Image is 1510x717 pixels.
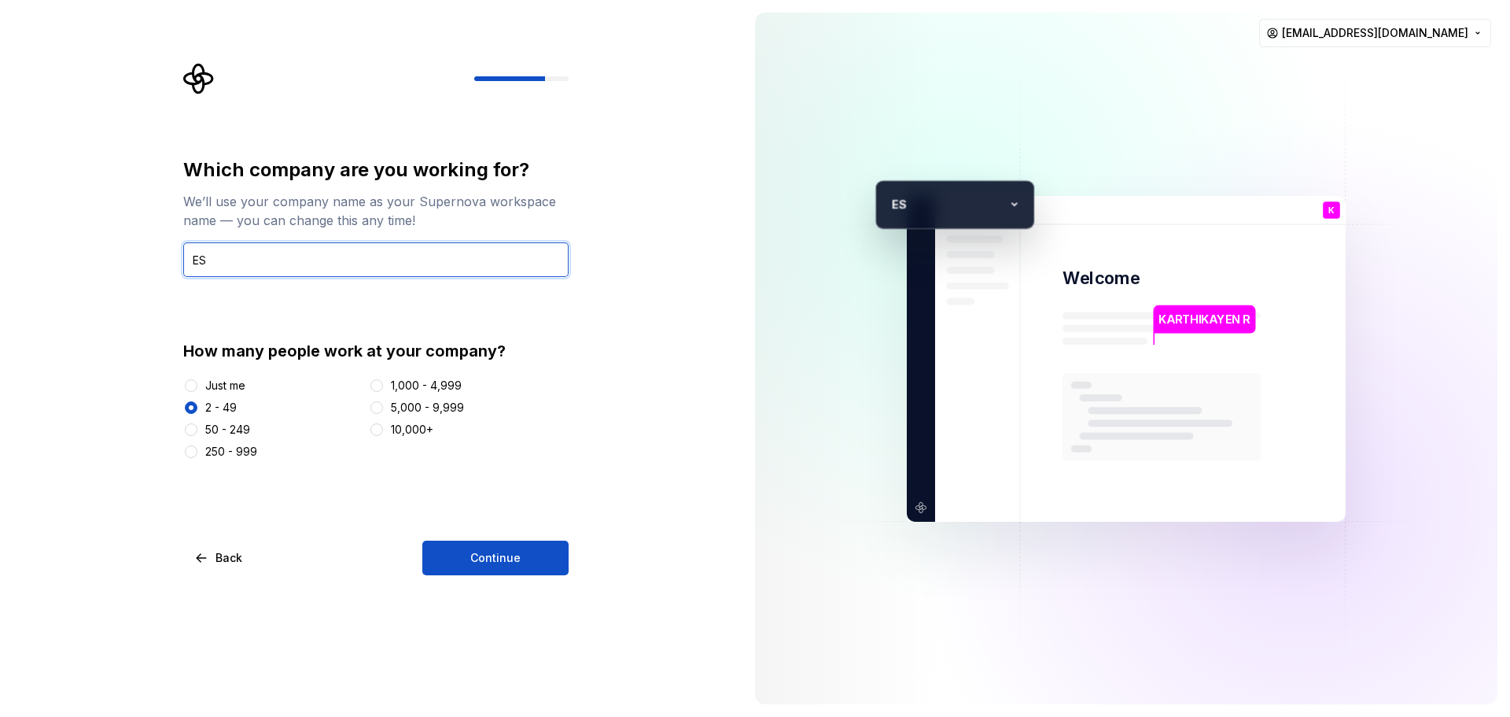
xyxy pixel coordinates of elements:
[183,340,569,362] div: How many people work at your company?
[391,422,433,438] div: 10,000+
[205,444,257,460] div: 250 - 999
[215,550,242,566] span: Back
[1328,205,1335,214] p: K
[183,63,215,94] svg: Supernova Logo
[183,541,256,575] button: Back
[183,192,569,230] div: We’ll use your company name as your Supernova workspace name — you can change this any time!
[183,157,569,183] div: Which company are you working for?
[1158,310,1250,327] p: KARTHIKAYEN R
[205,422,250,438] div: 50 - 249
[1259,19,1491,47] button: [EMAIL_ADDRESS][DOMAIN_NAME]
[205,400,237,416] div: 2 - 49
[470,550,521,566] span: Continue
[391,400,464,416] div: 5,000 - 9,999
[183,242,569,277] input: Company name
[898,194,1002,214] p: S
[422,541,569,575] button: Continue
[1282,25,1468,41] span: [EMAIL_ADDRESS][DOMAIN_NAME]
[391,378,462,394] div: 1,000 - 4,999
[883,194,898,214] p: E
[1063,267,1140,290] p: Welcome
[205,378,245,394] div: Just me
